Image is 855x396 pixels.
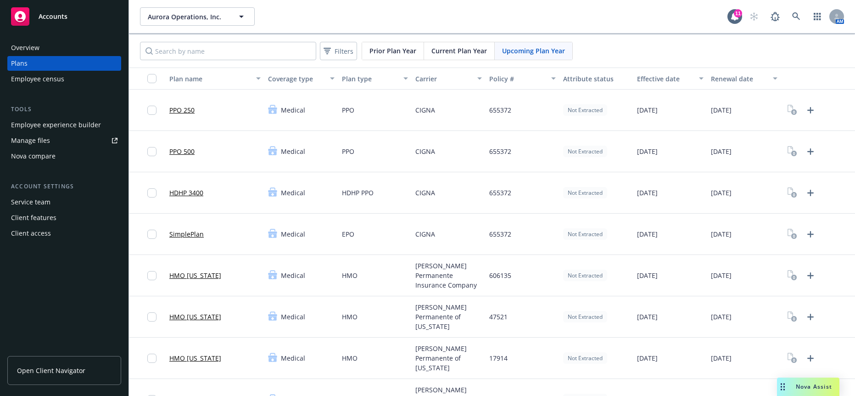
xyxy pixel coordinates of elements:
a: PPO 500 [169,147,195,156]
a: HMO [US_STATE] [169,271,221,280]
span: HDHP PPO [342,188,374,198]
input: Toggle Row Selected [147,147,156,156]
a: Accounts [7,4,121,29]
div: Not Extracted [563,187,607,198]
span: Medical [281,312,305,322]
div: Manage files [11,133,50,148]
div: Not Extracted [563,104,607,116]
input: Toggle Row Selected [147,271,156,280]
span: Open Client Navigator [17,366,85,375]
div: Account settings [7,182,121,191]
div: Not Extracted [563,146,607,157]
span: [DATE] [637,188,658,198]
div: Effective date [637,74,693,84]
span: [DATE] [637,147,658,156]
button: Renewal date [707,68,781,90]
span: CIGNA [415,188,435,198]
a: View Plan Documents [785,144,799,159]
span: HMO [342,353,358,363]
div: Renewal date [711,74,767,84]
div: Not Extracted [563,228,607,240]
span: [DATE] [711,353,732,363]
a: Plans [7,56,121,71]
span: [DATE] [711,312,732,322]
a: Nova compare [7,149,121,164]
span: 655372 [489,188,511,198]
a: Upload Plan Documents [803,310,818,324]
span: 655372 [489,229,511,239]
span: PPO [342,147,354,156]
button: Coverage type [264,68,338,90]
div: Not Extracted [563,311,607,322]
div: Not Extracted [563,352,607,364]
span: Medical [281,188,305,198]
button: Effective date [633,68,707,90]
span: [DATE] [711,147,732,156]
a: SimplePlan [169,229,204,239]
a: Upload Plan Documents [803,268,818,283]
a: Upload Plan Documents [803,103,818,118]
div: Attribute status [563,74,630,84]
span: 47521 [489,312,508,322]
span: Medical [281,353,305,363]
div: Plans [11,56,28,71]
a: HMO [US_STATE] [169,353,221,363]
a: PPO 250 [169,105,195,115]
span: Accounts [39,13,67,20]
span: 655372 [489,105,511,115]
span: Aurora Operations, Inc. [148,12,227,22]
span: [DATE] [637,312,658,322]
span: Medical [281,105,305,115]
span: [DATE] [637,271,658,280]
a: HMO [US_STATE] [169,312,221,322]
div: Tools [7,105,121,114]
button: Policy # [486,68,559,90]
a: Service team [7,195,121,209]
span: Filters [335,46,353,56]
div: Plan type [342,74,398,84]
a: Employee experience builder [7,118,121,132]
span: Medical [281,229,305,239]
div: Not Extracted [563,270,607,281]
input: Toggle Row Selected [147,354,156,363]
span: [PERSON_NAME] Permanente of [US_STATE] [415,302,482,331]
span: [DATE] [711,229,732,239]
span: 606135 [489,271,511,280]
input: Toggle Row Selected [147,188,156,198]
span: [DATE] [711,188,732,198]
a: View Plan Documents [785,227,799,242]
div: Carrier [415,74,472,84]
a: Overview [7,40,121,55]
div: Nova compare [11,149,56,164]
a: View Plan Documents [785,268,799,283]
span: [DATE] [637,105,658,115]
input: Toggle Row Selected [147,230,156,239]
span: Nova Assist [796,383,832,390]
span: [PERSON_NAME] Permanente of [US_STATE] [415,344,482,373]
a: View Plan Documents [785,103,799,118]
span: CIGNA [415,105,435,115]
span: Medical [281,271,305,280]
div: Employee experience builder [11,118,101,132]
input: Toggle Row Selected [147,312,156,322]
a: Upload Plan Documents [803,227,818,242]
span: Prior Plan Year [369,46,416,56]
span: Medical [281,147,305,156]
button: Plan name [166,68,264,90]
div: Policy # [489,74,546,84]
div: Overview [11,40,39,55]
a: Upload Plan Documents [803,144,818,159]
span: Current Plan Year [431,46,487,56]
button: Plan type [338,68,412,90]
span: Upcoming Plan Year [502,46,565,56]
input: Select all [147,74,156,83]
span: HMO [342,271,358,280]
div: Employee census [11,72,64,86]
div: Coverage type [268,74,324,84]
div: Plan name [169,74,251,84]
span: [DATE] [711,105,732,115]
a: Upload Plan Documents [803,351,818,366]
a: Client access [7,226,121,241]
span: [DATE] [637,229,658,239]
span: HMO [342,312,358,322]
